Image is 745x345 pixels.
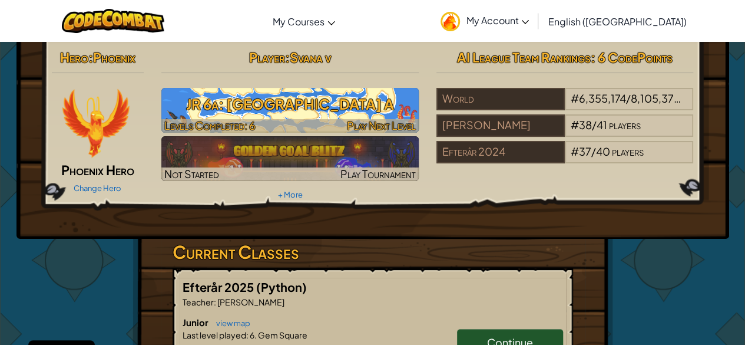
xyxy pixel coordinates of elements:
[183,280,256,294] span: Efterår 2025
[609,118,641,132] span: players
[257,330,307,340] span: Gem Square
[183,330,246,340] span: Last level played
[436,141,565,163] div: Efterår 2024
[457,49,591,65] span: AI League Team Rankings
[436,114,565,137] div: [PERSON_NAME]
[340,167,416,180] span: Play Tournament
[436,152,694,166] a: Efterår 2024#37/40players
[183,297,214,307] span: Teacher
[164,167,219,180] span: Not Started
[591,49,673,65] span: : 6 CodePoints
[435,2,535,40] a: My Account
[290,49,331,65] span: Svana v
[267,5,341,37] a: My Courses
[571,144,579,158] span: #
[62,9,165,33] img: CodeCombat logo
[273,15,325,28] span: My Courses
[571,118,579,132] span: #
[542,5,692,37] a: English ([GEOGRAPHIC_DATA])
[249,330,257,340] span: 6.
[347,119,416,132] span: Play Next Level
[596,144,610,158] span: 40
[256,280,307,294] span: (Python)
[579,91,626,105] span: 6,355,174
[436,126,694,139] a: [PERSON_NAME]#38/41players
[161,136,419,181] img: Golden Goal
[626,91,631,105] span: /
[571,91,579,105] span: #
[60,88,131,159] img: Codecombat-Pets-Phoenix-01.png
[579,144,591,158] span: 37
[216,297,284,307] span: [PERSON_NAME]
[579,118,592,132] span: 38
[88,49,93,65] span: :
[466,14,529,27] span: My Account
[436,99,694,113] a: World#6,355,174/8,105,370players
[548,15,686,28] span: English ([GEOGRAPHIC_DATA])
[612,144,644,158] span: players
[683,91,715,105] span: players
[60,49,88,65] span: Hero
[74,183,121,193] a: Change Hero
[161,91,419,117] h3: JR 6a: [GEOGRAPHIC_DATA] A
[214,297,216,307] span: :
[61,162,134,178] span: Phoenix Hero
[441,12,460,31] img: avatar
[249,49,285,65] span: Player
[183,317,210,328] span: Junior
[161,88,419,133] a: Play Next Level
[631,91,681,105] span: 8,105,370
[173,239,573,265] h3: Current Classes
[164,119,256,132] span: Levels Completed: 6
[210,318,250,328] a: view map
[246,330,249,340] span: :
[161,136,419,181] a: Not StartedPlay Tournament
[591,144,596,158] span: /
[285,49,290,65] span: :
[277,190,302,199] a: + More
[161,88,419,133] img: JR 6a: Gem Square A
[93,49,135,65] span: Phoenix
[436,88,565,110] div: World
[597,118,607,132] span: 41
[592,118,597,132] span: /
